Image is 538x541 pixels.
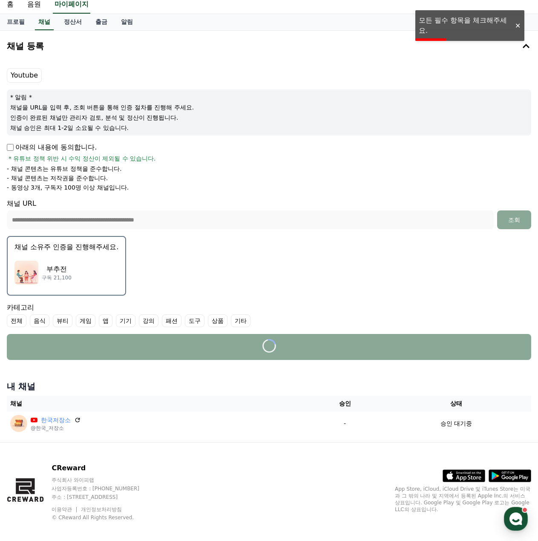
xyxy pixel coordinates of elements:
[9,154,156,163] span: * 유튜브 정책 위반 시 수익 정산이 제외될 수 있습니다.
[10,415,27,432] img: 한국저장소
[7,164,122,173] p: - 채널 콘텐츠는 유튜브 정책을 준수합니다.
[7,183,129,192] p: - 동영상 3개, 구독자 100명 이상 채널입니다.
[35,14,54,30] a: 채널
[52,514,155,521] p: © CReward All Rights Reserved.
[139,314,158,327] label: 강의
[52,494,155,501] p: 주소 : [STREET_ADDRESS]
[52,463,155,473] p: CReward
[440,419,472,428] p: 승인 대기중
[99,314,112,327] label: 앱
[81,506,122,512] a: 개인정보처리방침
[78,283,88,290] span: 대화
[231,314,250,327] label: 기타
[42,264,72,274] p: 부추전
[3,34,535,58] button: 채널 등록
[7,302,531,327] div: 카테고리
[185,314,204,327] label: 도구
[10,113,528,122] p: 인증이 완료된 채널만 관리자 검토, 분석 및 정산이 진행됩니다.
[162,314,181,327] label: 패션
[53,314,72,327] label: 뷰티
[132,283,142,290] span: 설정
[308,396,381,412] th: 승인
[31,425,81,432] p: @한국_저장소
[497,210,531,229] button: 조회
[27,283,32,290] span: 홈
[14,261,38,285] img: 부추전
[114,14,140,30] a: 알림
[7,396,308,412] th: 채널
[7,68,42,83] label: Youtube
[116,314,135,327] label: 기기
[7,314,26,327] label: 전체
[7,199,531,229] div: 채널 URL
[52,485,155,492] p: 사업자등록번호 : [PHONE_NUMBER]
[14,242,118,252] p: 채널 소유주 인증을 진행해주세요.
[7,380,531,392] h4: 내 채널
[57,14,89,30] a: 정산서
[76,314,95,327] label: 게임
[30,314,49,327] label: 음식
[7,142,97,153] p: 아래의 내용에 동의합니다.
[52,477,155,483] p: 주식회사 와이피랩
[89,14,114,30] a: 출금
[7,174,108,182] p: - 채널 콘텐츠는 저작권을 준수합니다.
[208,314,227,327] label: 상품
[10,124,528,132] p: 채널 승인은 최대 1-2일 소요될 수 있습니다.
[110,270,164,291] a: 설정
[501,216,528,224] div: 조회
[7,41,44,51] h4: 채널 등록
[42,274,72,281] p: 구독 21,100
[7,236,126,296] button: 채널 소유주 인증을 진행해주세요. 부추전 부추전 구독 21,100
[312,419,378,428] p: -
[395,486,531,513] p: App Store, iCloud, iCloud Drive 및 iTunes Store는 미국과 그 밖의 나라 및 지역에서 등록된 Apple Inc.의 서비스 상표입니다. Goo...
[41,416,71,425] a: 한국저장소
[381,396,531,412] th: 상태
[10,103,528,112] p: 채널을 URL을 입력 후, 조회 버튼을 통해 인증 절차를 진행해 주세요.
[52,506,78,512] a: 이용약관
[56,270,110,291] a: 대화
[3,270,56,291] a: 홈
